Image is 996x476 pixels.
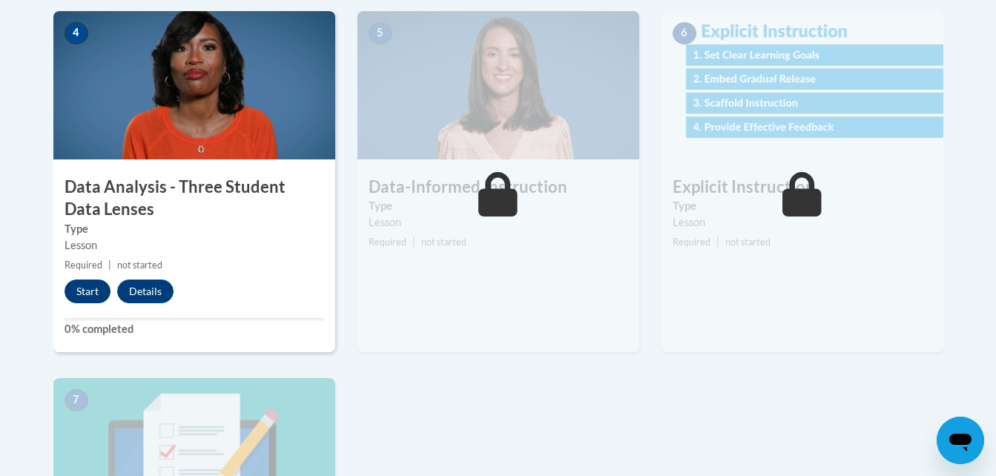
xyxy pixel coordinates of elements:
[357,176,639,199] h3: Data-Informed Instruction
[662,176,943,199] h3: Explicit Instruction
[369,214,628,231] div: Lesson
[369,198,628,214] label: Type
[725,237,771,248] span: not started
[65,237,324,254] div: Lesson
[369,22,392,44] span: 5
[108,260,111,271] span: |
[412,237,415,248] span: |
[117,260,162,271] span: not started
[716,237,719,248] span: |
[673,22,696,44] span: 6
[421,237,466,248] span: not started
[65,22,88,44] span: 4
[65,260,102,271] span: Required
[53,176,335,222] h3: Data Analysis - Three Student Data Lenses
[65,221,324,237] label: Type
[937,417,984,464] iframe: Button to launch messaging window
[65,280,111,303] button: Start
[369,237,406,248] span: Required
[673,214,932,231] div: Lesson
[65,389,88,411] span: 7
[357,11,639,159] img: Course Image
[673,198,932,214] label: Type
[673,237,710,248] span: Required
[65,321,324,337] label: 0% completed
[662,11,943,159] img: Course Image
[117,280,174,303] button: Details
[53,11,335,159] img: Course Image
